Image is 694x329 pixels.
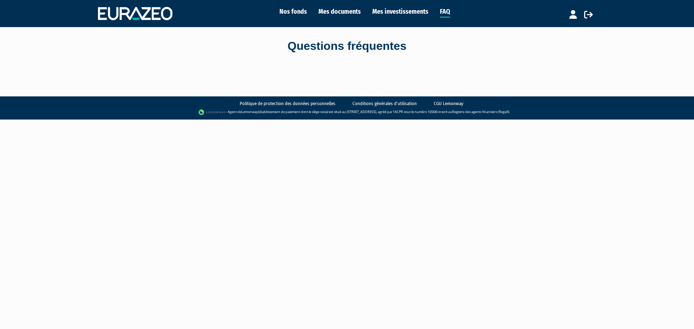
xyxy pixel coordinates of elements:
a: Mes investissements [372,7,428,17]
a: CGU Lemonway [434,100,463,107]
a: Conditions générales d'utilisation [352,100,417,107]
a: Politique de protection des données personnelles [240,100,335,107]
div: - Agent de (établissement de paiement dont le siège social est situé au [STREET_ADDRESS], agréé p... [7,109,687,116]
a: Nos fonds [279,7,307,17]
a: Registre des agents financiers (Regafi) [452,109,509,114]
a: Lemonway [241,109,258,114]
img: logo-lemonway.png [198,109,226,116]
a: FAQ [440,7,450,18]
a: Mes documents [318,7,361,17]
div: Questions fréquentes [141,38,553,55]
img: 1732889491-logotype_eurazeo_blanc_rvb.png [98,7,172,20]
